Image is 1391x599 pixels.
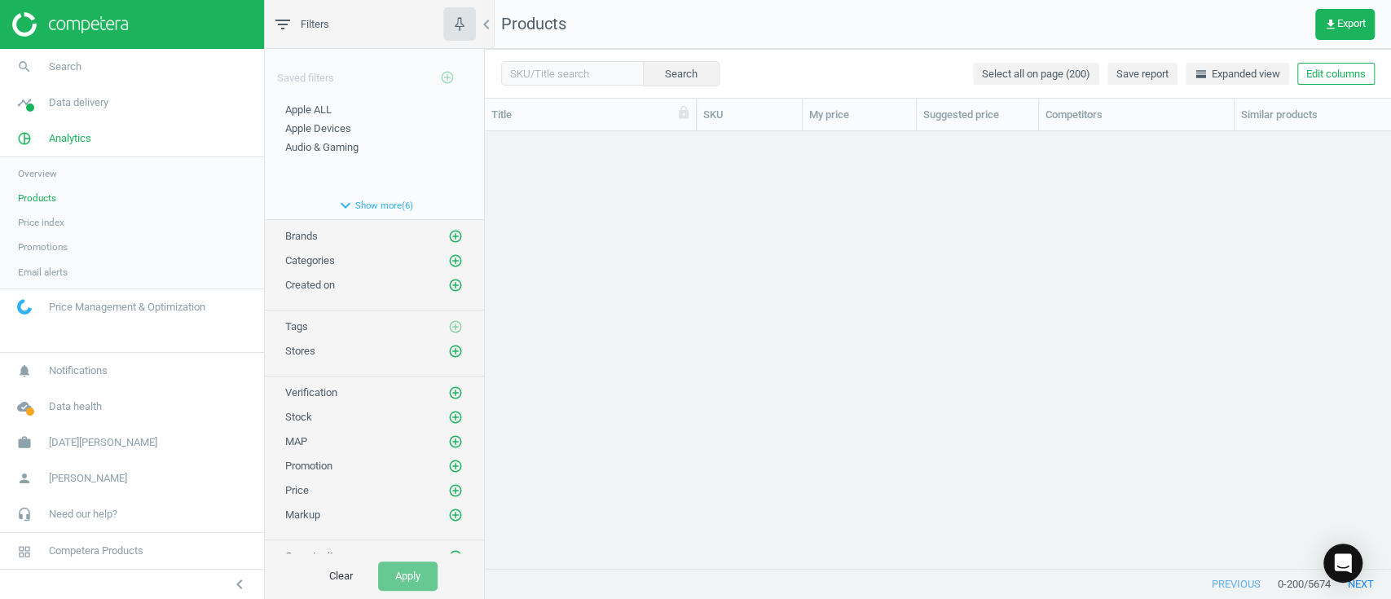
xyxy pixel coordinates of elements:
span: Tags [285,320,308,333]
span: MAP [285,435,307,447]
span: Price [285,484,309,496]
button: Apply [378,562,438,591]
button: expand_moreShow more(6) [265,192,484,219]
i: search [9,51,40,82]
span: Categories [285,254,335,266]
button: add_circle_outline [447,548,464,565]
span: Stock [285,411,312,423]
i: expand_more [336,196,355,215]
span: Products [501,14,566,33]
div: Competitors [1045,108,1227,122]
span: Price index [18,216,64,229]
i: pie_chart_outlined [9,123,40,154]
i: headset_mic [9,499,40,530]
button: next [1331,570,1391,599]
span: Select all on page (200) [982,67,1090,81]
div: Title [491,108,689,122]
i: add_circle_outline [448,434,463,449]
span: Filters [301,17,329,32]
i: add_circle_outline [448,410,463,425]
button: horizontal_splitExpanded view [1186,63,1289,86]
span: Price Management & Optimization [49,300,205,315]
span: Stores [285,345,315,357]
div: Suggested price [923,108,1032,122]
span: Apple Devices [285,122,351,134]
i: add_circle_outline [448,483,463,498]
i: get_app [1324,18,1337,31]
input: SKU/Title search [501,61,644,86]
button: add_circle_outline [447,228,464,244]
span: Created on [285,279,335,291]
button: add_circle_outline [447,482,464,499]
i: notifications [9,355,40,386]
span: Export [1324,18,1366,31]
span: / 5674 [1304,577,1331,592]
i: filter_list [273,15,293,34]
button: add_circle_outline [447,458,464,474]
i: add_circle_outline [448,549,463,564]
button: add_circle_outline [447,343,464,359]
div: SKU [703,108,795,122]
span: Markup [285,509,320,521]
div: Open Intercom Messenger [1323,544,1362,583]
span: Promotion [285,460,332,472]
span: [PERSON_NAME] [49,471,127,486]
button: Search [643,61,720,86]
span: Data health [49,399,102,414]
button: chevron_left [219,574,260,595]
button: add_circle_outline [447,409,464,425]
button: previous [1195,570,1278,599]
i: chevron_left [477,15,496,34]
div: Saved filters [265,49,484,95]
i: add_circle_outline [448,459,463,473]
button: add_circle_outline [447,434,464,450]
span: Verification [285,386,337,399]
button: add_circle_outline [447,277,464,293]
i: add_circle_outline [448,319,463,334]
span: Promotions [18,240,68,253]
button: add_circle_outline [447,385,464,401]
span: Apple ALL [285,104,332,116]
i: add_circle_outline [448,344,463,359]
span: Audio & Gaming [285,141,359,153]
button: add_circle_outline [447,507,464,523]
i: chevron_left [230,575,249,594]
span: Save report [1116,67,1169,81]
div: grid [485,131,1391,552]
span: Search [49,59,81,74]
i: add_circle_outline [448,385,463,400]
span: Email alerts [18,266,68,279]
button: add_circle_outline [447,319,464,335]
span: Overview [18,167,57,180]
i: add_circle_outline [448,508,463,522]
span: Competera Products [49,544,143,558]
i: work [9,427,40,458]
span: [DATE][PERSON_NAME] [49,435,157,450]
span: Data delivery [49,95,108,110]
span: Brands [285,230,318,242]
img: ajHJNr6hYgQAAAAASUVORK5CYII= [12,12,128,37]
span: Analytics [49,131,91,146]
button: Select all on page (200) [973,63,1099,86]
span: Products [18,192,56,205]
i: horizontal_split [1195,68,1208,81]
button: get_appExport [1315,9,1375,40]
button: add_circle_outline [447,253,464,269]
i: person [9,463,40,494]
button: add_circle_outline [431,61,464,95]
span: Need our help? [49,507,117,522]
img: wGWNvw8QSZomAAAAABJRU5ErkJggg== [17,299,32,315]
i: cloud_done [9,391,40,422]
span: Opportunity [285,550,338,562]
button: Clear [312,562,370,591]
i: timeline [9,87,40,118]
i: add_circle_outline [448,229,463,244]
button: Save report [1107,63,1178,86]
i: add_circle_outline [440,70,455,85]
span: Expanded view [1195,67,1280,81]
span: Notifications [49,363,108,378]
i: add_circle_outline [448,278,463,293]
i: add_circle_outline [448,253,463,268]
div: My price [809,108,909,122]
span: 0 - 200 [1278,577,1304,592]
